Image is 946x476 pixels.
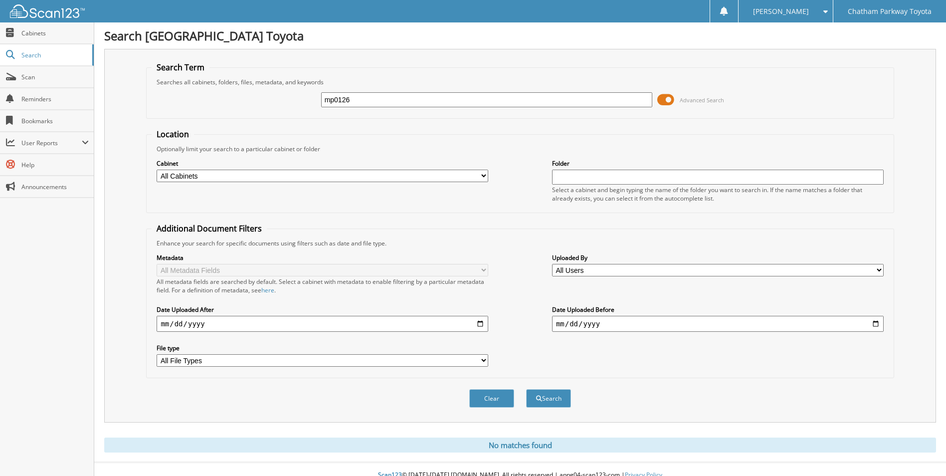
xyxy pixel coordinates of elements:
span: User Reports [21,139,82,147]
button: Clear [469,389,514,408]
label: Folder [552,159,884,168]
a: here [261,286,274,294]
input: end [552,316,884,332]
span: Announcements [21,183,89,191]
button: Search [526,389,571,408]
div: All metadata fields are searched by default. Select a cabinet with metadata to enable filtering b... [157,277,488,294]
span: Bookmarks [21,117,89,125]
span: Cabinets [21,29,89,37]
div: Searches all cabinets, folders, files, metadata, and keywords [152,78,888,86]
legend: Additional Document Filters [152,223,267,234]
span: [PERSON_NAME] [753,8,809,14]
input: start [157,316,488,332]
img: scan123-logo-white.svg [10,4,85,18]
span: Scan [21,73,89,81]
label: Cabinet [157,159,488,168]
span: Help [21,161,89,169]
span: Chatham Parkway Toyota [848,8,932,14]
label: Metadata [157,253,488,262]
span: Reminders [21,95,89,103]
label: File type [157,344,488,352]
div: Select a cabinet and begin typing the name of the folder you want to search in. If the name match... [552,186,884,203]
legend: Search Term [152,62,209,73]
label: Date Uploaded Before [552,305,884,314]
span: Advanced Search [680,96,724,104]
div: Optionally limit your search to a particular cabinet or folder [152,145,888,153]
label: Uploaded By [552,253,884,262]
legend: Location [152,129,194,140]
div: No matches found [104,438,936,453]
div: Enhance your search for specific documents using filters such as date and file type. [152,239,888,247]
span: Search [21,51,87,59]
h1: Search [GEOGRAPHIC_DATA] Toyota [104,27,936,44]
label: Date Uploaded After [157,305,488,314]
